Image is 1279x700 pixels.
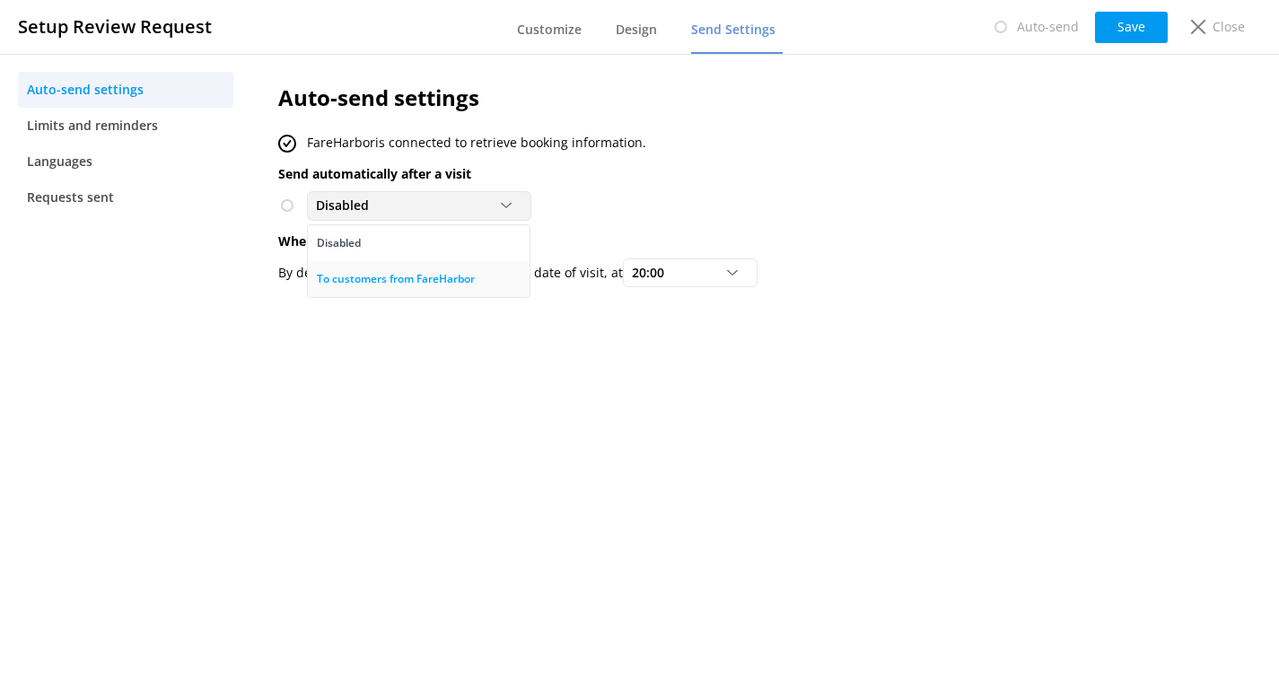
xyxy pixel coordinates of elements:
span: Auto-send settings [27,80,144,100]
div: Disabled [317,234,361,252]
button: Save [1095,12,1168,43]
span: Disabled [316,196,380,215]
a: Languages [18,144,233,179]
h2: Auto-send settings [278,81,1120,115]
p: Auto-send [1017,17,1079,37]
div: To customers from FareHarbor [317,270,475,288]
span: Design [616,21,657,39]
a: Limits and reminders [18,108,233,144]
span: Requests sent [27,188,114,207]
span: Limits and reminders [27,116,158,136]
p: When to send the survey? [278,232,1120,251]
p: the date of visit, at [511,263,623,283]
p: FareHarbor is connected to retrieve booking information. [307,133,646,153]
h3: Setup Review Request [18,13,212,41]
p: By default, send [278,263,376,283]
p: Close [1213,17,1245,37]
span: 20:00 [632,263,675,283]
span: Languages [27,152,92,171]
span: Customize [517,21,582,39]
span: Send Settings [691,21,775,39]
p: Send automatically after a visit [278,164,1120,184]
a: Auto-send settings [18,72,233,108]
a: Requests sent [18,179,233,215]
